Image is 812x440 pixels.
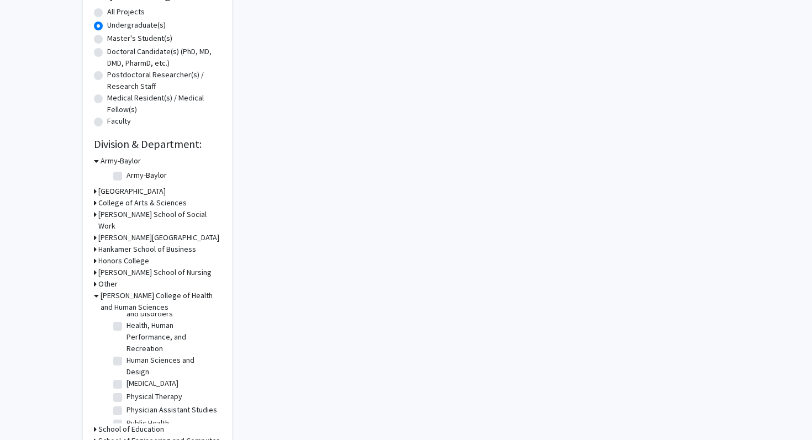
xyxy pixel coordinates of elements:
label: All Projects [107,6,145,18]
label: Physician Assistant Studies [126,404,217,416]
h3: [PERSON_NAME] School of Social Work [98,209,221,232]
h3: Army-Baylor [101,155,141,167]
h3: School of Education [98,423,164,435]
label: Medical Resident(s) / Medical Fellow(s) [107,92,221,115]
iframe: Chat [8,390,47,432]
h3: Other [98,278,118,290]
h3: College of Arts & Sciences [98,197,187,209]
h3: Honors College [98,255,149,267]
label: Public Health [126,417,169,429]
h3: [PERSON_NAME] School of Nursing [98,267,212,278]
label: Master's Student(s) [107,33,172,44]
h3: [PERSON_NAME][GEOGRAPHIC_DATA] [98,232,219,243]
label: Doctoral Candidate(s) (PhD, MD, DMD, PharmD, etc.) [107,46,221,69]
label: Undergraduate(s) [107,19,166,31]
label: Health, Human Performance, and Recreation [126,320,218,354]
h3: Hankamer School of Business [98,243,196,255]
label: Physical Therapy [126,391,182,402]
label: Army-Baylor [126,169,167,181]
label: Human Sciences and Design [126,354,218,378]
h2: Division & Department: [94,137,221,151]
h3: [PERSON_NAME] College of Health and Human Sciences [101,290,221,313]
label: Faculty [107,115,131,127]
label: [MEDICAL_DATA] [126,378,178,389]
h3: [GEOGRAPHIC_DATA] [98,185,166,197]
label: Postdoctoral Researcher(s) / Research Staff [107,69,221,92]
